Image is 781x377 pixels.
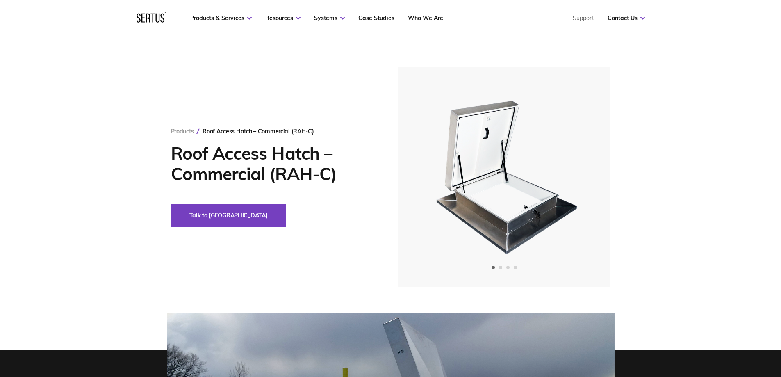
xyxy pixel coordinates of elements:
[608,14,645,22] a: Contact Us
[499,266,502,269] span: Go to slide 2
[171,204,286,227] button: Talk to [GEOGRAPHIC_DATA]
[408,14,443,22] a: Who We Are
[573,14,594,22] a: Support
[171,128,194,135] a: Products
[265,14,301,22] a: Resources
[740,338,781,377] iframe: Chat Widget
[171,143,374,184] h1: Roof Access Hatch – Commercial (RAH-C)
[506,266,510,269] span: Go to slide 3
[314,14,345,22] a: Systems
[358,14,394,22] a: Case Studies
[190,14,252,22] a: Products & Services
[514,266,517,269] span: Go to slide 4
